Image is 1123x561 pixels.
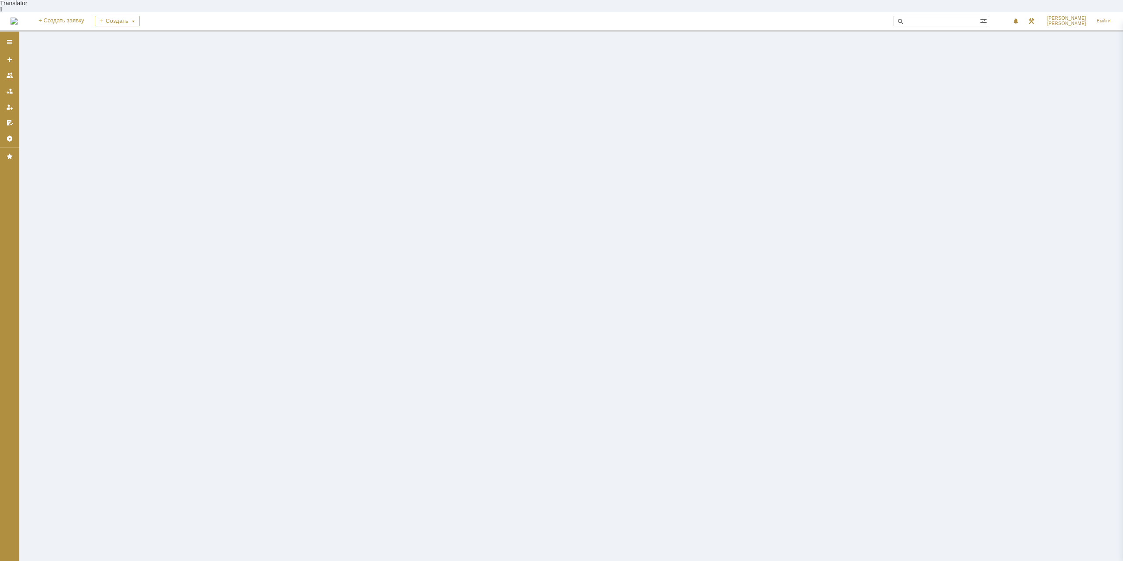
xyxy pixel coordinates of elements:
a: Заявки в моей ответственности [3,84,17,98]
a: Мои согласования [3,116,17,130]
a: Мои заявки [3,100,17,114]
a: [PERSON_NAME][PERSON_NAME] [1042,12,1091,30]
div: Создать [95,16,139,26]
span: Расширенный поиск [980,16,989,25]
a: Перейти на домашнюю страницу [11,18,18,25]
a: Заявки на командах [3,68,17,82]
span: [PERSON_NAME] [1047,16,1086,21]
span: [PERSON_NAME] [1047,21,1086,26]
a: Настройки [3,132,17,146]
a: Перейти в интерфейс администратора [1026,16,1037,26]
div: Открыть панель уведомлений [994,12,1021,30]
a: + Создать заявку [33,12,89,30]
img: logo [11,18,18,25]
a: Создать заявку [3,53,17,67]
a: Выйти [1091,12,1116,30]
